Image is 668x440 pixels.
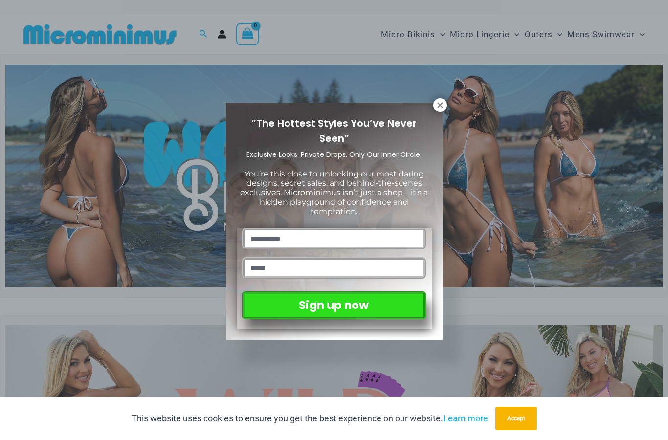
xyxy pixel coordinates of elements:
span: “The Hottest Styles You’ve Never Seen” [251,116,417,145]
a: Learn more [443,413,488,423]
span: You’re this close to unlocking our most daring designs, secret sales, and behind-the-scenes exclu... [240,169,428,216]
button: Sign up now [242,291,425,319]
span: Exclusive Looks. Private Drops. Only Our Inner Circle. [246,150,422,159]
p: This website uses cookies to ensure you get the best experience on our website. [132,411,488,426]
button: Accept [495,407,537,430]
button: Close [433,98,447,112]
